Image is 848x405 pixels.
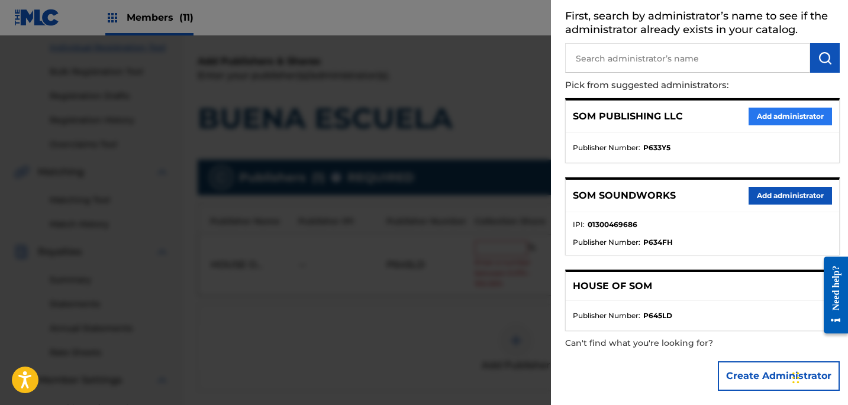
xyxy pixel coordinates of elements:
strong: P645LD [643,310,672,321]
strong: P634FH [643,237,673,248]
strong: 01300469686 [588,219,637,230]
p: Can't find what you're looking for? [565,331,772,355]
iframe: Resource Center [815,248,848,343]
span: Members [127,11,194,24]
button: Add administrator [749,187,832,205]
span: IPI : [573,219,585,230]
span: Publisher Number : [573,237,640,248]
img: Search Works [818,51,832,65]
button: Add administrator [749,108,832,125]
p: Pick from suggested administrators: [565,73,772,98]
div: Drag [792,360,799,396]
img: Top Rightsholders [105,11,120,25]
p: SOM PUBLISHING LLC [573,109,683,124]
input: Search administrator’s name [565,43,810,73]
span: Publisher Number : [573,142,640,153]
button: Create Administrator [718,361,840,391]
h5: First, search by administrator’s name to see if the administrator already exists in your catalog. [565,6,840,43]
p: SOM SOUNDWORKS [573,189,676,203]
p: HOUSE OF SOM [573,279,652,293]
iframe: Chat Widget [789,348,848,405]
span: Publisher Number : [573,310,640,321]
strong: P633Y5 [643,142,670,153]
span: (11) [179,12,194,23]
img: MLC Logo [14,9,60,26]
